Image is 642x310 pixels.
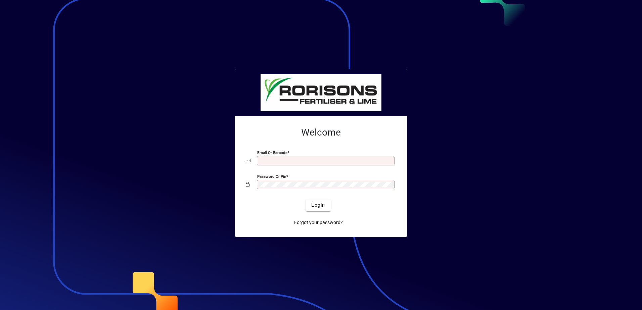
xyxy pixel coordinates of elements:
span: Login [311,202,325,209]
h2: Welcome [246,127,396,138]
mat-label: Password or Pin [257,174,286,178]
span: Forgot your password? [294,219,343,226]
button: Login [306,199,330,211]
a: Forgot your password? [291,217,346,229]
mat-label: Email or Barcode [257,150,287,155]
